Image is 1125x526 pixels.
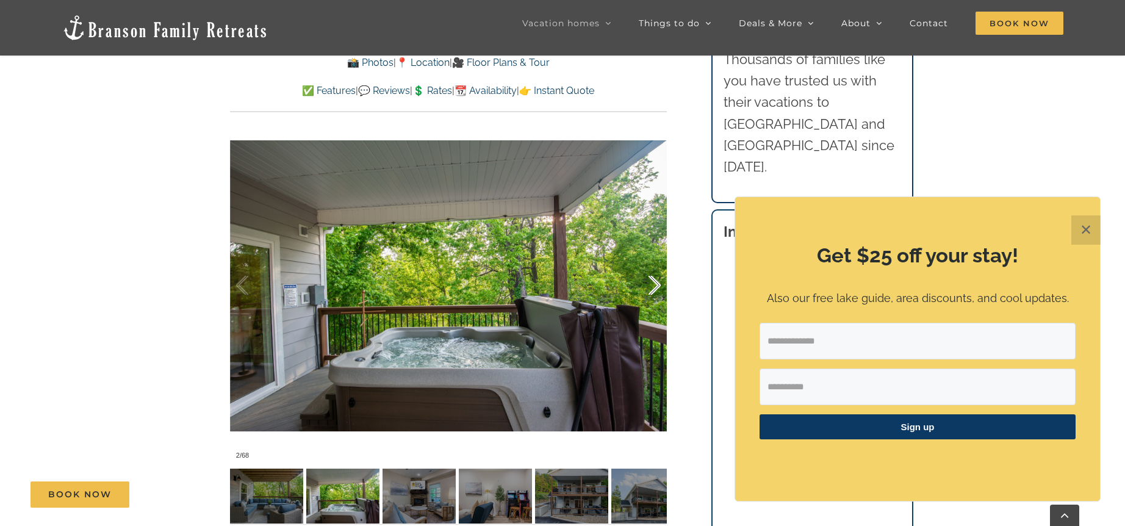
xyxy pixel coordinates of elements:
[841,19,871,27] span: About
[396,57,450,68] a: 📍 Location
[230,469,303,524] img: 00-Whispering-Waves-lakefront-vacation-home-rental-on-Lake-Taneycomo-1014-scaled.jpg-nggid041008-...
[760,455,1076,467] p: ​
[522,19,600,27] span: Vacation homes
[1071,215,1101,245] button: Close
[535,469,608,524] img: Lake-Taneycomo-lakefront-vacation-home-rental-Branson-Family-Retreats-1002-scaled.jpg-nggid041013...
[611,469,685,524] img: 01a-Whispering-Waves-lakefront-vacation-home-rental-on-Lake-Taneycomo-1004-scaled.jpg-nggid03955-...
[455,85,517,96] a: 📆 Availability
[230,55,667,71] p: | |
[739,11,814,35] a: Deals & More
[459,469,532,524] img: 08-Whispering-Waves-lakefront-vacation-home-rental-on-Lake-Taneycomo-1047-scaled.jpg-nggid03977-n...
[452,57,550,68] a: 🎥 Floor Plans & Tour
[739,19,802,27] span: Deals & More
[760,323,1076,359] input: Email Address
[760,242,1076,270] h2: Get $25 off your stay!
[62,14,268,41] img: Branson Family Retreats Logo
[383,469,456,524] img: 03-Whispering-Waves-lakefront-vacation-home-rental-on-Lake-Taneycomo-1022-TV-copy-scaled.jpg-nggi...
[639,19,700,27] span: Things to do
[760,414,1076,439] button: Sign up
[302,85,356,96] a: ✅ Features
[31,481,129,508] a: Book Now
[230,83,667,99] p: | | | |
[724,49,902,178] p: Thousands of families like you have trusted us with their vacations to [GEOGRAPHIC_DATA] and [GEO...
[347,57,394,68] a: 📸 Photos
[519,85,594,96] a: 👉 Instant Quote
[639,11,711,35] a: Things to do
[760,290,1076,308] p: Also our free lake guide, area discounts, and cool updates.
[48,489,112,500] span: Book Now
[522,11,1063,35] nav: Main Menu Sticky
[910,11,948,35] a: Contact
[910,19,948,27] span: Contact
[841,11,882,35] a: About
[306,469,379,524] img: 09-Whispering-Waves-lakefront-vacation-home-rental-on-Lake-Taneycomo-1089-scaled.jpg-nggid03987-n...
[412,85,452,96] a: 💲 Rates
[760,369,1076,405] input: First Name
[358,85,410,96] a: 💬 Reviews
[724,223,818,240] strong: Instant quote
[522,11,611,35] a: Vacation homes
[976,12,1063,35] span: Book Now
